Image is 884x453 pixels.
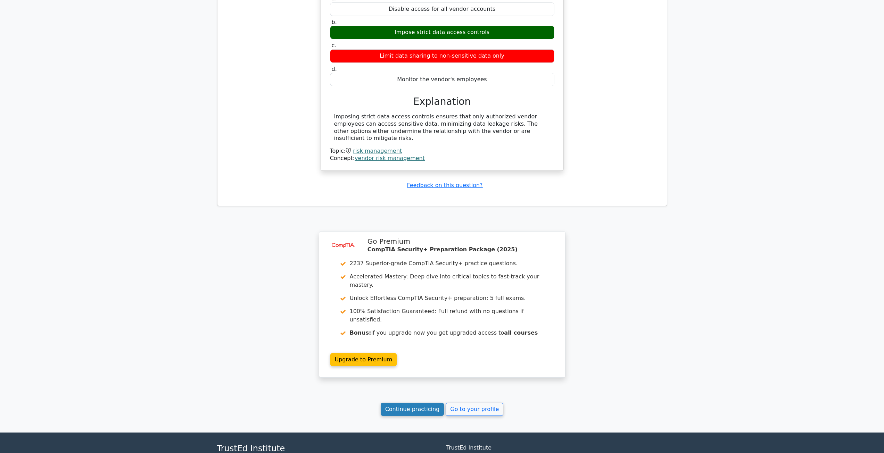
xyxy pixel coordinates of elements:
span: d. [332,66,337,72]
div: Disable access for all vendor accounts [330,2,554,16]
div: Imposing strict data access controls ensures that only authorized vendor employees can access sen... [334,113,550,142]
a: vendor risk management [355,155,425,161]
div: Limit data sharing to non-sensitive data only [330,49,554,63]
h3: Explanation [334,96,550,108]
div: Concept: [330,155,554,162]
a: Upgrade to Premium [330,353,397,366]
div: Topic: [330,148,554,155]
div: Monitor the vendor's employees [330,73,554,86]
a: Feedback on this question? [407,182,482,188]
a: risk management [353,148,402,154]
span: c. [332,42,337,49]
a: Continue practicing [381,403,444,416]
span: b. [332,19,337,25]
div: Impose strict data access controls [330,26,554,39]
a: Go to your profile [446,403,503,416]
